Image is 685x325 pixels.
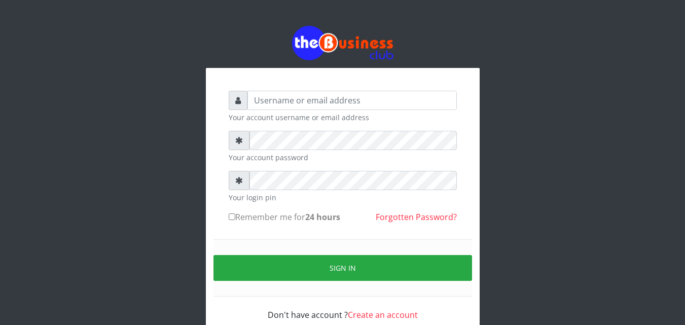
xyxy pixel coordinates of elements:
b: 24 hours [305,211,340,223]
div: Don't have account ? [229,297,457,321]
input: Username or email address [247,91,457,110]
a: Create an account [348,309,418,320]
small: Your login pin [229,192,457,203]
button: Sign in [213,255,472,281]
input: Remember me for24 hours [229,213,235,220]
small: Your account username or email address [229,112,457,123]
small: Your account password [229,152,457,163]
a: Forgotten Password? [376,211,457,223]
label: Remember me for [229,211,340,223]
